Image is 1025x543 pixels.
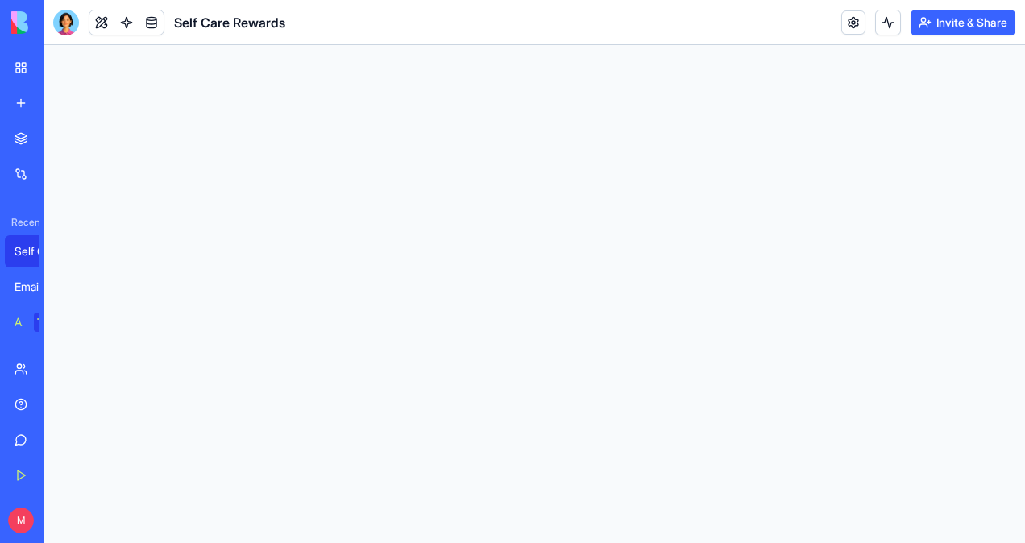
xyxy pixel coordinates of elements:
span: Self Care Rewards [174,13,285,32]
button: Invite & Share [911,10,1015,35]
span: Recent [5,216,39,229]
div: Self Care Rewards [15,243,60,259]
a: Self Care Rewards [5,235,69,267]
span: M [8,508,34,533]
img: logo [11,11,111,34]
div: Email Marketing Generator [15,279,60,295]
a: AI Logo GeneratorTRY [5,306,69,338]
a: Email Marketing Generator [5,271,69,303]
div: AI Logo Generator [15,314,23,330]
div: TRY [34,313,60,332]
